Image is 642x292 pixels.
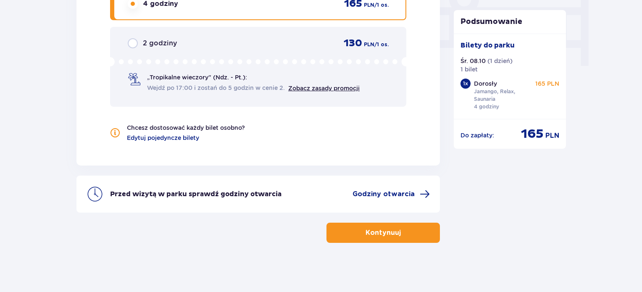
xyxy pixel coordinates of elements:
[521,126,544,142] span: 165
[143,39,177,48] span: 2 godziny
[460,65,478,74] p: 1 bilet
[474,103,499,110] p: 4 godziny
[147,84,285,92] span: Wejdź po 17:00 i zostań do 5 godzin w cenie 2.
[364,1,374,9] span: PLN
[288,85,360,92] a: Zobacz zasady promocji
[474,79,497,88] p: Dorosły
[460,131,494,139] p: Do zapłaty :
[374,1,389,9] span: / 1 os.
[344,37,362,50] span: 130
[460,57,486,65] p: Śr. 08.10
[487,57,513,65] p: ( 1 dzień )
[127,124,245,132] p: Chcesz dostosować każdy bilet osobno?
[366,228,401,237] p: Kontynuuj
[535,79,559,88] p: 165 PLN
[110,189,282,199] p: Przed wizytą w parku sprawdź godziny otwarcia
[353,189,430,199] a: Godziny otwarcia
[364,41,374,48] span: PLN
[353,189,415,199] span: Godziny otwarcia
[454,17,566,27] p: Podsumowanie
[460,41,515,50] p: Bilety do parku
[374,41,389,48] span: / 1 os.
[326,223,440,243] button: Kontynuuj
[127,134,199,142] a: Edytuj pojedyncze bilety
[147,73,247,82] span: „Tropikalne wieczory" (Ndz. - Pt.):
[460,79,471,89] div: 1 x
[474,88,532,103] p: Jamango, Relax, Saunaria
[545,131,559,140] span: PLN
